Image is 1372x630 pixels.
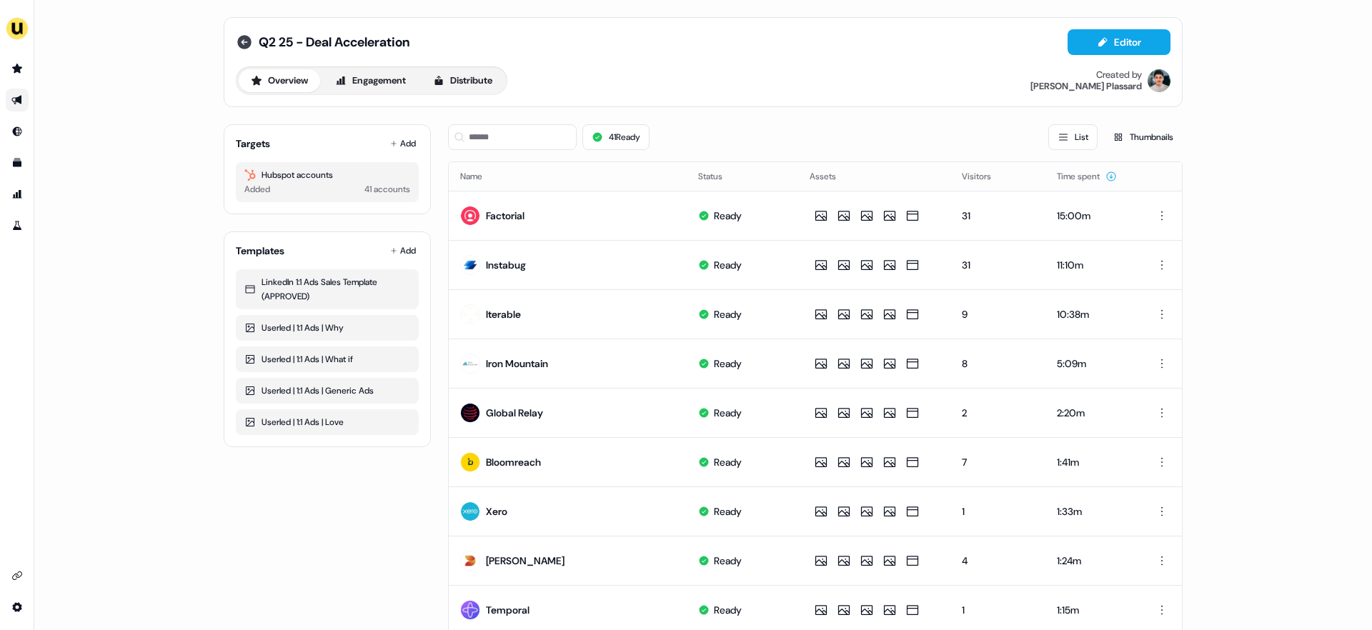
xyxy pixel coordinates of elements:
[486,258,526,272] div: Instabug
[962,504,1034,519] div: 1
[6,89,29,111] a: Go to outbound experience
[486,406,543,420] div: Global Relay
[714,209,742,223] div: Ready
[1057,603,1126,617] div: 1:15m
[714,307,742,321] div: Ready
[239,69,320,92] button: Overview
[1068,36,1170,51] a: Editor
[486,554,565,568] div: [PERSON_NAME]
[244,415,410,429] div: Userled | 1:1 Ads | Love
[962,406,1034,420] div: 2
[1096,69,1142,81] div: Created by
[1057,356,1126,371] div: 5:09m
[244,321,410,335] div: Userled | 1:1 Ads | Why
[6,596,29,619] a: Go to integrations
[236,244,284,258] div: Templates
[1103,124,1183,150] button: Thumbnails
[6,564,29,587] a: Go to integrations
[962,258,1034,272] div: 31
[962,356,1034,371] div: 8
[1048,124,1098,150] button: List
[486,356,548,371] div: Iron Mountain
[582,124,650,150] button: 41Ready
[1148,69,1170,92] img: Vincent
[962,554,1034,568] div: 4
[714,554,742,568] div: Ready
[6,183,29,206] a: Go to attribution
[244,275,410,304] div: LinkedIn 1:1 Ads Sales Template (APPROVED)
[244,182,270,196] div: Added
[798,162,950,191] th: Assets
[962,209,1034,223] div: 31
[962,307,1034,321] div: 9
[1057,307,1126,321] div: 10:38m
[387,134,419,154] button: Add
[714,406,742,420] div: Ready
[1057,406,1126,420] div: 2:20m
[244,384,410,398] div: Userled | 1:1 Ads | Generic Ads
[244,168,410,182] div: Hubspot accounts
[421,69,504,92] button: Distribute
[1057,209,1126,223] div: 15:00m
[323,69,418,92] button: Engagement
[6,214,29,237] a: Go to experiments
[486,209,525,223] div: Factorial
[387,241,419,261] button: Add
[1057,258,1126,272] div: 11:10m
[1057,455,1126,469] div: 1:41m
[486,307,521,321] div: Iterable
[714,356,742,371] div: Ready
[962,455,1034,469] div: 7
[1057,164,1117,189] button: Time spent
[259,34,409,51] span: Q2 25 - Deal Acceleration
[6,120,29,143] a: Go to Inbound
[962,603,1034,617] div: 1
[460,164,499,189] button: Name
[236,136,270,151] div: Targets
[486,455,541,469] div: Bloomreach
[714,603,742,617] div: Ready
[1068,29,1170,55] button: Editor
[1057,554,1126,568] div: 1:24m
[698,164,740,189] button: Status
[714,455,742,469] div: Ready
[244,352,410,366] div: Userled | 1:1 Ads | What if
[962,164,1008,189] button: Visitors
[1057,504,1126,519] div: 1:33m
[486,603,530,617] div: Temporal
[6,57,29,80] a: Go to prospects
[714,258,742,272] div: Ready
[486,504,507,519] div: Xero
[714,504,742,519] div: Ready
[1030,81,1142,92] div: [PERSON_NAME] Plassard
[364,182,410,196] div: 41 accounts
[6,151,29,174] a: Go to templates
